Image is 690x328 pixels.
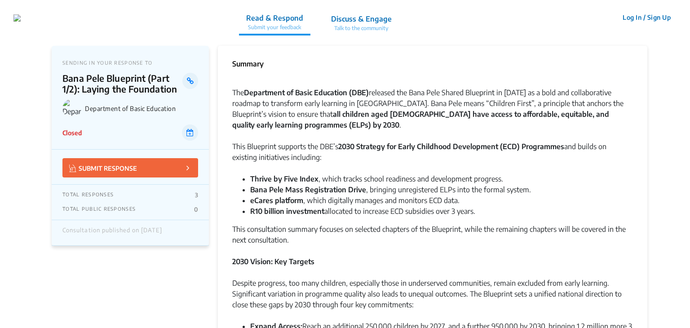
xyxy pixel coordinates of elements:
[195,191,198,199] p: 3
[232,58,264,69] p: Summary
[244,88,369,97] strong: Department of Basic Education (DBE)
[62,128,82,137] p: Closed
[250,184,633,195] li: , bringing unregistered ELPs into the formal system.
[232,224,633,256] div: This consultation summary focuses on selected chapters of the Blueprint, while the remaining chap...
[246,13,303,23] p: Read & Respond
[250,195,633,206] li: , which digitally manages and monitors ECD data.
[331,24,392,32] p: Talk to the community
[232,257,314,266] strong: 2030 Vision: Key Targets
[232,87,633,141] div: The released the Bana Pele Shared Blueprint in [DATE] as a bold and collaborative roadmap to tran...
[250,173,633,184] li: , which tracks school readiness and development progress.
[62,206,136,213] p: TOTAL PUBLIC RESPONSES
[69,163,137,173] p: SUBMIT RESPONSE
[246,23,303,31] p: Submit your feedback
[62,73,182,94] p: Bana Pele Blueprint (Part 1/2): Laying the Foundation
[250,185,366,194] strong: Bana Pele Mass Registration Drive
[13,14,21,22] img: r3bhv9o7vttlwasn7lg2llmba4yf
[62,158,198,177] button: SUBMIT RESPONSE
[232,141,633,173] div: This Blueprint supports the DBE’s and builds on existing initiatives including:
[62,99,81,118] img: Department of Basic Education logo
[62,191,114,199] p: TOTAL RESPONSES
[194,206,198,213] p: 0
[62,60,198,66] p: SENDING IN YOUR RESPONSE TO
[62,227,162,239] div: Consultation published on [DATE]
[69,164,76,172] img: Vector.jpg
[232,110,609,129] strong: all children aged [DEMOGRAPHIC_DATA] have access to affordable, equitable, and quality early lear...
[232,278,633,321] div: Despite progress, too many children, especially those in underserved communities, remain excluded...
[250,196,303,205] strong: eCares platform
[331,13,392,24] p: Discuss & Engage
[338,142,564,151] strong: 2030 Strategy for Early Childhood Development (ECD) Programmes
[250,174,318,183] strong: Thrive by Five Index
[617,10,677,24] button: Log In / Sign Up
[286,207,324,216] strong: investment
[250,206,633,217] li: allocated to increase ECD subsidies over 3 years.
[250,207,284,216] strong: R10 billion
[85,105,198,112] p: Department of Basic Education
